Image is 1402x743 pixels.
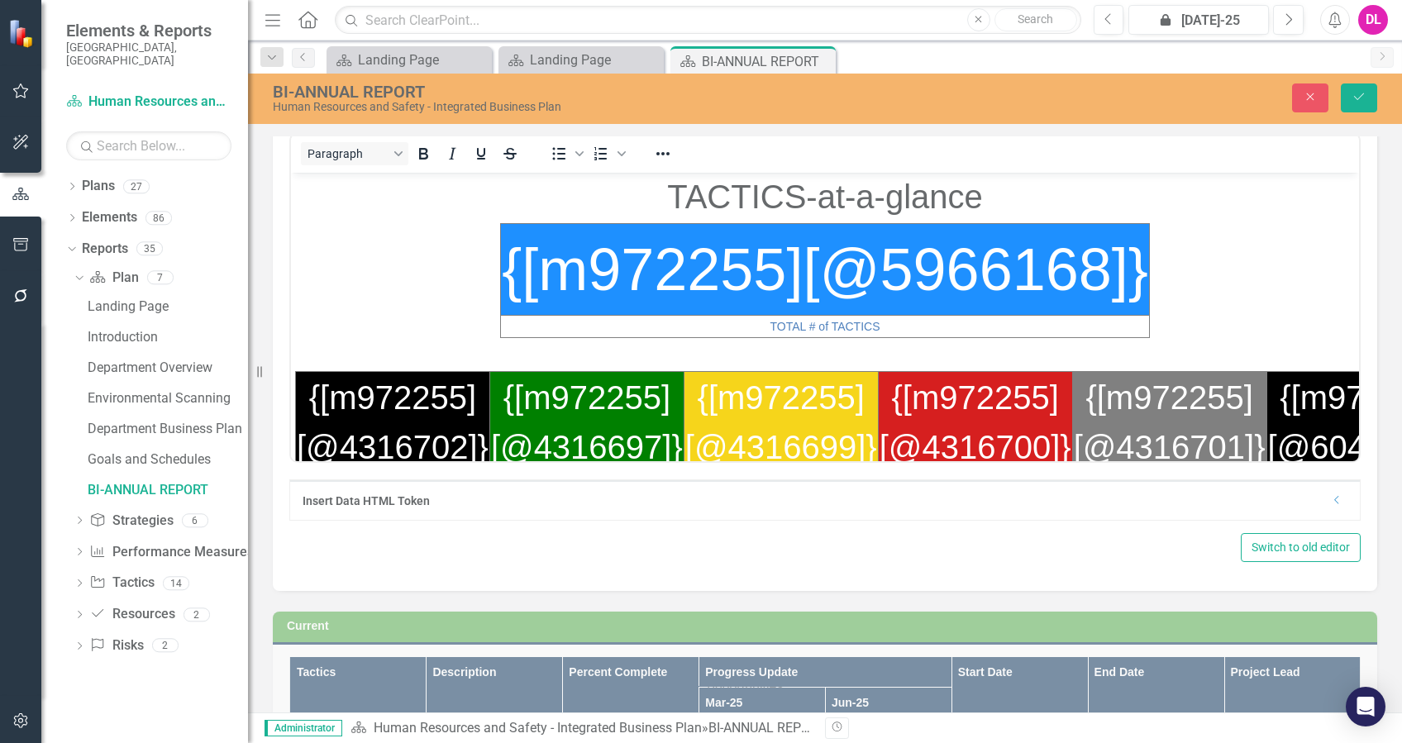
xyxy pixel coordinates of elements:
[702,51,832,72] div: BI-ANNUAL REPORT
[88,391,248,406] div: Environmental Scanning
[265,720,342,736] span: Administrator
[331,50,488,70] a: Landing Page
[89,543,253,562] a: Performance Measures
[66,131,231,160] input: Search Below...
[1358,5,1388,35] button: DL
[589,207,780,293] span: {[m972255][@4316700]}
[145,211,172,225] div: 86
[530,50,660,70] div: Landing Page
[89,636,143,655] a: Risks
[374,720,702,736] a: Human Resources and Safety - Integrated Business Plan
[66,21,231,40] span: Elements & Reports
[6,207,198,293] span: {[m972255][@4316702]}
[273,101,888,113] div: Human Resources and Safety - Integrated Business Plan
[88,483,248,498] div: BI-ANNUAL REPORT
[89,605,174,624] a: Resources
[1018,12,1053,26] span: Search
[89,512,173,531] a: Strategies
[136,242,163,256] div: 35
[409,142,437,165] button: Bold
[496,142,524,165] button: Strikethrough
[394,207,586,293] span: {[m972255][@4316699]}
[88,360,248,375] div: Department Overview
[467,142,495,165] button: Underline
[273,83,888,101] div: BI-ANNUAL REPORT
[152,639,179,653] div: 2
[82,240,128,259] a: Reports
[350,719,813,738] div: »
[83,477,248,503] a: BI-ANNUAL REPORT
[335,6,1080,35] input: Search ClearPoint...
[83,293,248,320] a: Landing Page
[1241,533,1361,562] button: Switch to old editor
[89,269,138,288] a: Plan
[82,177,115,196] a: Plans
[994,8,1077,31] button: Search
[83,324,248,350] a: Introduction
[163,576,189,590] div: 14
[88,422,248,436] div: Department Business Plan
[83,355,248,381] a: Department Overview
[291,173,1359,461] iframe: Rich Text Area
[1346,687,1385,726] div: Open Intercom Messenger
[89,574,154,593] a: Tactics
[1128,5,1269,35] button: [DATE]-25
[66,93,231,112] a: Human Resources and Safety - Integrated Business Plan
[88,452,248,467] div: Goals and Schedules
[358,50,488,70] div: Landing Page
[83,446,248,473] a: Goals and Schedules
[83,416,248,442] a: Department Business Plan
[503,50,660,70] a: Landing Page
[708,720,826,736] div: BI-ANNUAL REPORT
[783,207,975,293] span: {[m972255][@4316701]}
[8,18,37,47] img: ClearPoint Strategy
[545,142,586,165] div: Bullet list
[303,493,1323,509] div: Insert Data HTML Token
[147,271,174,285] div: 7
[308,147,389,160] span: Paragraph
[83,385,248,412] a: Environmental Scanning
[182,513,208,527] div: 6
[649,142,677,165] button: Reveal or hide additional toolbar items
[123,179,150,193] div: 27
[88,330,248,345] div: Introduction
[1134,11,1263,31] div: [DATE]-25
[438,142,466,165] button: Italic
[184,607,210,622] div: 2
[88,299,248,314] div: Landing Page
[587,142,628,165] div: Numbered list
[200,207,392,293] span: {[m972255][@4316697]}
[82,208,137,227] a: Elements
[301,142,408,165] button: Block Paragraph
[66,40,231,68] small: [GEOGRAPHIC_DATA], [GEOGRAPHIC_DATA]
